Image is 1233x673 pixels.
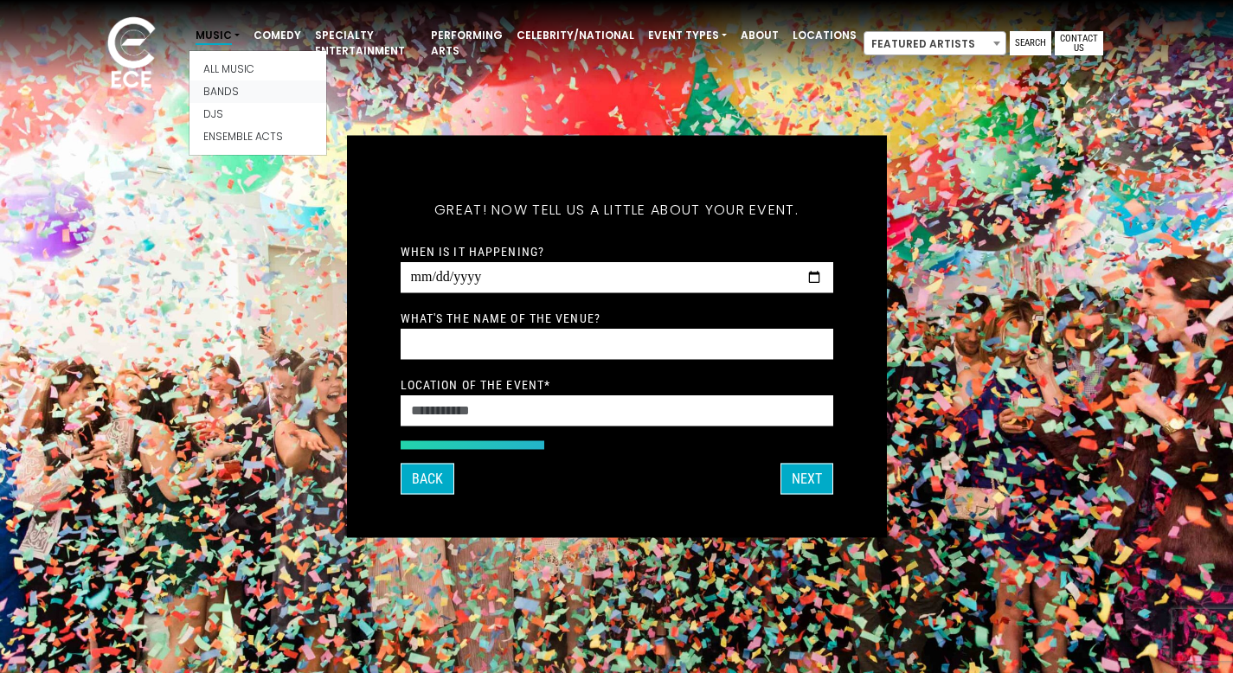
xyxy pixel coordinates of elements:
a: Search [1010,31,1051,55]
a: All Music [189,58,326,80]
a: Performing Arts [424,21,510,66]
a: Music [189,21,247,50]
button: Next [780,464,833,495]
a: Locations [786,21,864,50]
img: ece_new_logo_whitev2-1.png [88,12,175,96]
label: What's the name of the venue? [401,311,600,326]
a: Event Types [641,21,734,50]
a: Contact Us [1055,31,1103,55]
a: Celebrity/National [510,21,641,50]
label: Location of the event [401,377,551,393]
a: Djs [189,103,326,125]
span: Featured Artists [864,31,1006,55]
a: About [734,21,786,50]
a: Ensemble Acts [189,125,326,148]
span: Featured Artists [864,32,1005,56]
a: Specialty Entertainment [308,21,424,66]
a: Comedy [247,21,308,50]
button: Back [401,464,454,495]
a: Bands [189,80,326,103]
label: When is it happening? [401,244,545,260]
h5: Great! Now tell us a little about your event. [401,179,833,241]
